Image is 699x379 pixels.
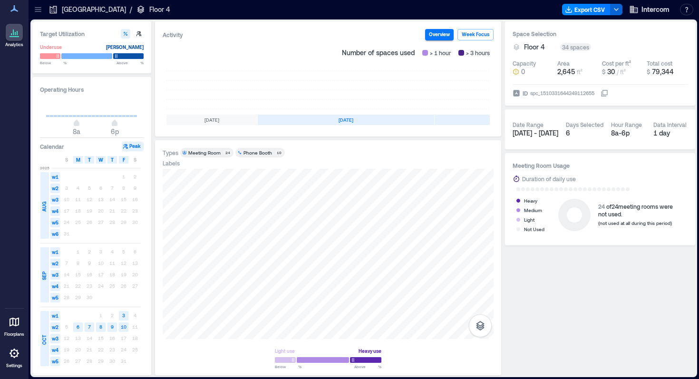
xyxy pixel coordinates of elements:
[524,196,537,205] div: Heavy
[40,142,64,151] h3: Calendar
[521,67,525,77] span: 0
[513,129,558,137] span: [DATE] - [DATE]
[598,203,605,210] span: 24
[111,127,119,136] span: 6p
[524,205,542,215] div: Medium
[653,128,688,138] div: 1 day
[50,322,60,332] span: w2
[652,68,674,76] span: 79,344
[607,68,615,76] span: 30
[50,218,60,227] span: w5
[647,59,672,67] div: Total cost
[6,363,22,369] p: Settings
[40,202,48,212] span: AUG
[577,68,582,75] span: ft²
[602,59,631,67] div: Cost per ft²
[566,128,603,138] div: 6
[3,342,26,371] a: Settings
[50,270,60,280] span: w3
[88,156,91,164] span: T
[524,224,544,234] div: Not Used
[40,42,62,52] div: Underuse
[50,184,60,193] span: w2
[50,293,60,302] span: w5
[602,68,605,75] span: $
[258,115,434,125] div: [DATE]
[76,156,80,164] span: M
[50,247,60,257] span: w1
[40,29,144,39] h3: Target Utilization
[275,150,283,155] div: 10
[523,88,528,98] span: ID
[163,159,180,167] div: Labels
[50,357,60,366] span: w5
[121,324,126,330] text: 10
[99,324,102,330] text: 8
[50,334,60,343] span: w3
[50,172,60,182] span: w1
[122,312,125,318] text: 3
[513,67,553,77] button: 0
[149,5,170,14] p: Floor 4
[40,335,48,345] span: OCT
[166,115,257,125] div: [DATE]
[513,59,536,67] div: Capacity
[557,68,575,76] span: 2,645
[560,43,591,51] div: 34 spaces
[435,115,605,125] div: [DATE]
[611,128,646,138] div: 8a - 6p
[275,364,301,369] span: Below %
[611,121,642,128] div: Hour Range
[77,324,79,330] text: 6
[566,121,603,128] div: Days Selected
[50,206,60,216] span: w4
[188,149,221,156] div: Meeting Room
[50,229,60,239] span: w6
[513,161,688,170] h3: Meeting Room Usage
[130,5,132,14] p: /
[40,165,49,171] span: 2025
[562,4,611,15] button: Export CSV
[529,88,595,98] div: spc_1510331644249112655
[617,68,626,75] span: / ft²
[40,60,67,66] span: Below %
[338,44,494,61] div: Number of spaces used
[116,60,144,66] span: Above %
[359,346,381,356] div: Heavy use
[123,156,125,164] span: F
[524,215,534,224] div: Light
[598,220,672,226] span: (not used at all during this period)
[243,149,272,156] div: Phone Booth
[111,156,114,164] span: T
[601,89,608,97] button: IDspc_1510331644249112655
[50,345,60,355] span: w4
[602,67,643,77] button: $ 30 / ft²
[50,195,60,204] span: w3
[50,282,60,291] span: w4
[163,30,183,39] div: Activity
[653,121,687,128] div: Data Interval
[425,29,454,40] button: Overview
[163,149,178,156] div: Types
[111,324,114,330] text: 9
[98,156,103,164] span: W
[122,142,144,151] button: Peak
[134,156,136,164] span: S
[62,5,126,14] p: [GEOGRAPHIC_DATA]
[5,42,23,48] p: Analytics
[106,42,144,52] div: [PERSON_NAME]
[223,150,232,155] div: 24
[40,85,144,94] h3: Operating Hours
[466,48,490,58] span: > 3 hours
[557,59,570,67] div: Area
[513,121,544,128] div: Date Range
[65,156,68,164] span: S
[524,42,556,52] button: Floor 4
[430,48,451,58] span: > 1 hour
[1,311,27,340] a: Floorplans
[598,203,673,218] div: of 24 meeting rooms were not used.
[354,364,381,369] span: Above %
[513,29,688,39] h3: Space Selection
[522,174,576,184] div: Duration of daily use
[40,272,48,280] span: SEP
